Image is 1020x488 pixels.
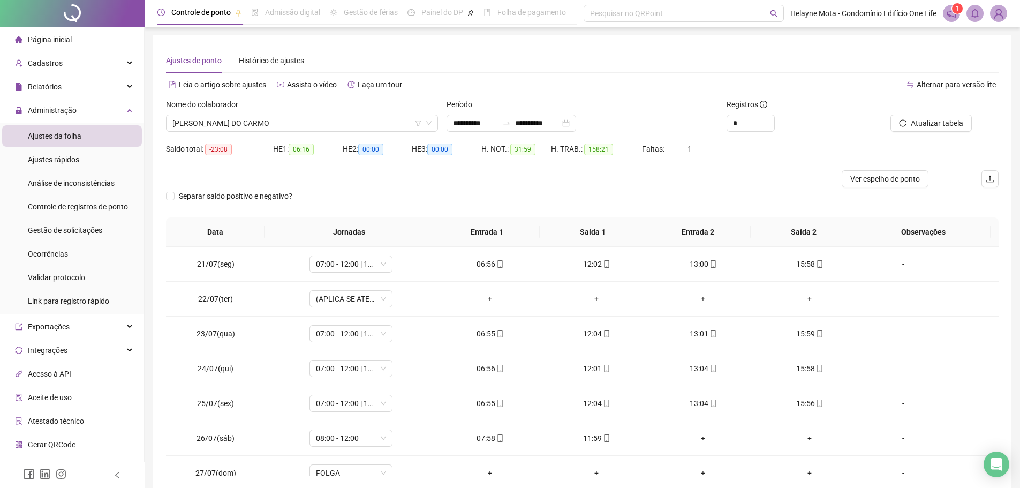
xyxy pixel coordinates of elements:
div: - [872,432,935,444]
span: 07:00 - 12:00 | 13:00 - 16:00 [316,361,386,377]
div: + [659,467,748,479]
span: Helayne Mota - Condomínio Edifício One Life [790,7,936,19]
div: + [659,432,748,444]
span: Histórico de ajustes [239,56,304,65]
label: Nome do colaborador [166,99,245,110]
span: linkedin [40,469,50,479]
div: 12:02 [552,258,641,270]
span: left [114,471,121,479]
div: + [765,467,855,479]
th: Entrada 2 [645,217,751,247]
span: search [770,10,778,18]
div: HE 1: [273,143,343,155]
button: Ver espelho de ponto [842,170,928,187]
span: mobile [602,400,610,407]
span: user-add [15,59,22,67]
span: file-done [251,9,259,16]
th: Data [166,217,265,247]
span: down [426,120,432,126]
span: youtube [277,81,284,88]
span: Assista o vídeo [287,80,337,89]
div: 12:01 [552,363,641,374]
span: 07:00 - 12:00 | 13:00 - 16:00 [316,395,386,411]
span: mobile [708,260,717,268]
span: swap-right [502,119,511,127]
span: Controle de ponto [171,8,231,17]
div: 12:04 [552,397,641,409]
span: mobile [815,330,823,337]
span: mobile [602,365,610,372]
span: mobile [602,260,610,268]
span: Ocorrências [28,250,68,258]
span: export [15,323,22,331]
span: sun [330,9,337,16]
div: + [659,293,748,305]
span: 26/07(sáb) [197,434,235,442]
span: Alternar para versão lite [917,80,996,89]
span: 07:00 - 12:00 | 13:00 - 16:00 [316,326,386,342]
span: mobile [602,434,610,442]
span: home [15,36,22,43]
div: + [765,432,855,444]
th: Saída 1 [540,217,645,247]
span: Ajustes rápidos [28,155,79,164]
span: (APLICA-SE ATESTADO) [316,291,386,307]
button: Atualizar tabela [890,115,972,132]
span: dashboard [407,9,415,16]
span: sync [15,347,22,354]
span: audit [15,394,22,401]
div: 15:58 [765,258,855,270]
span: Gerar QRCode [28,440,75,449]
span: Ajustes de ponto [166,56,222,65]
span: Relatórios [28,82,62,91]
div: HE 2: [343,143,412,155]
span: Registros [727,99,767,110]
span: Cadastros [28,59,63,67]
span: Admissão digital [265,8,320,17]
span: mobile [495,434,504,442]
div: 13:04 [659,363,748,374]
span: upload [986,175,994,183]
span: Aceite de uso [28,393,72,402]
span: 1 [956,5,959,12]
span: Análise de inconsistências [28,179,115,187]
div: H. NOT.: [481,143,551,155]
div: Open Intercom Messenger [984,452,1009,477]
img: 82731 [991,5,1007,21]
span: Atestado técnico [28,417,84,425]
span: Acesso à API [28,370,71,378]
div: 15:56 [765,397,855,409]
div: - [872,363,935,374]
span: qrcode [15,441,22,448]
span: FOLGA [316,465,386,481]
span: Página inicial [28,35,72,44]
span: Validar protocolo [28,273,85,282]
div: H. TRAB.: [551,143,642,155]
span: lock [15,107,22,114]
div: 06:55 [445,328,535,340]
sup: 1 [952,3,963,14]
div: + [552,293,641,305]
span: Link para registro rápido [28,297,109,305]
div: - [872,293,935,305]
span: 22/07(ter) [198,295,233,303]
span: 24/07(qui) [198,364,233,373]
th: Jornadas [265,217,434,247]
span: 07:00 - 12:00 | 13:00 - 16:00 [316,256,386,272]
span: 21/07(seg) [197,260,235,268]
span: Painel do DP [421,8,463,17]
div: - [872,467,935,479]
div: 07:58 [445,432,535,444]
div: Saldo total: [166,143,273,155]
div: + [445,293,535,305]
span: mobile [815,260,823,268]
span: mobile [602,330,610,337]
span: 158:21 [584,144,613,155]
span: mobile [708,365,717,372]
span: mobile [495,400,504,407]
th: Entrada 1 [434,217,540,247]
span: Folha de pagamento [497,8,566,17]
span: reload [899,119,906,127]
span: Controle de registros de ponto [28,202,128,211]
div: 06:56 [445,363,535,374]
